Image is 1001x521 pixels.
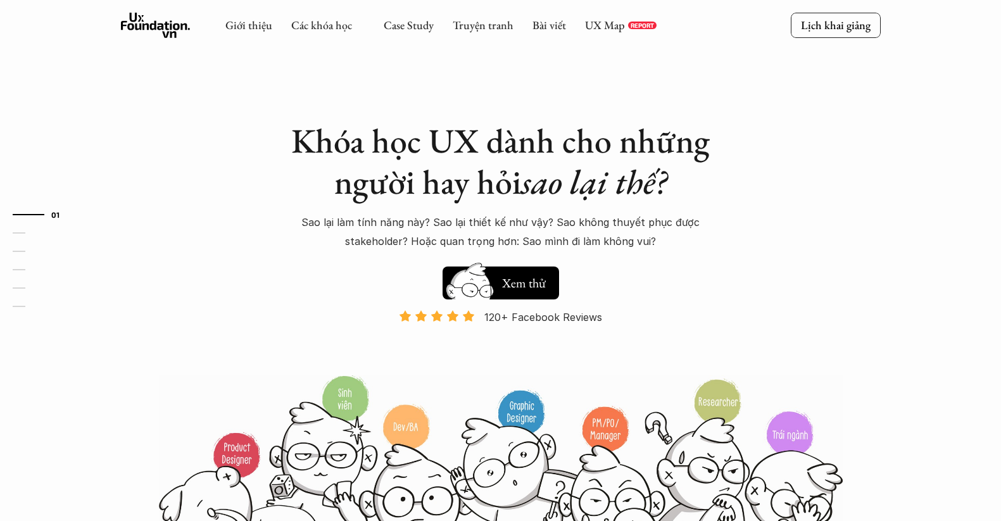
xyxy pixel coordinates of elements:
a: 01 [13,207,73,222]
em: sao lại thế? [521,160,667,204]
strong: 01 [51,210,60,219]
h1: Khóa học UX dành cho những người hay hỏi [279,120,722,203]
p: Sao lại làm tính năng này? Sao lại thiết kế như vậy? Sao không thuyết phục được stakeholder? Hoặc... [279,213,722,251]
a: Các khóa học [291,18,352,32]
a: 120+ Facebook Reviews [388,310,614,373]
a: Truyện tranh [453,18,513,32]
p: 120+ Facebook Reviews [484,308,602,327]
a: REPORT [628,22,657,29]
a: Bài viết [532,18,566,32]
p: Lịch khai giảng [801,18,871,32]
a: UX Map [585,18,625,32]
h5: Xem thử [502,274,546,292]
a: Xem thử [443,260,559,299]
a: Lịch khai giảng [791,13,881,37]
a: Case Study [384,18,434,32]
p: REPORT [631,22,654,29]
a: Giới thiệu [225,18,272,32]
